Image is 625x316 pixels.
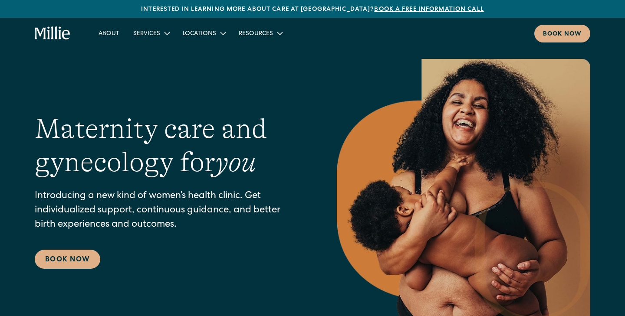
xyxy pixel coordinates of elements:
[133,29,160,39] div: Services
[183,29,216,39] div: Locations
[35,189,302,232] p: Introducing a new kind of women’s health clinic. Get individualized support, continuous guidance,...
[35,26,71,40] a: home
[534,25,590,42] a: Book now
[239,29,273,39] div: Resources
[215,147,256,178] em: you
[92,26,126,40] a: About
[543,30,582,39] div: Book now
[126,26,176,40] div: Services
[232,26,289,40] div: Resources
[35,250,100,269] a: Book Now
[35,112,302,179] h1: Maternity care and gynecology for
[176,26,232,40] div: Locations
[374,7,484,13] a: Book a free information call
